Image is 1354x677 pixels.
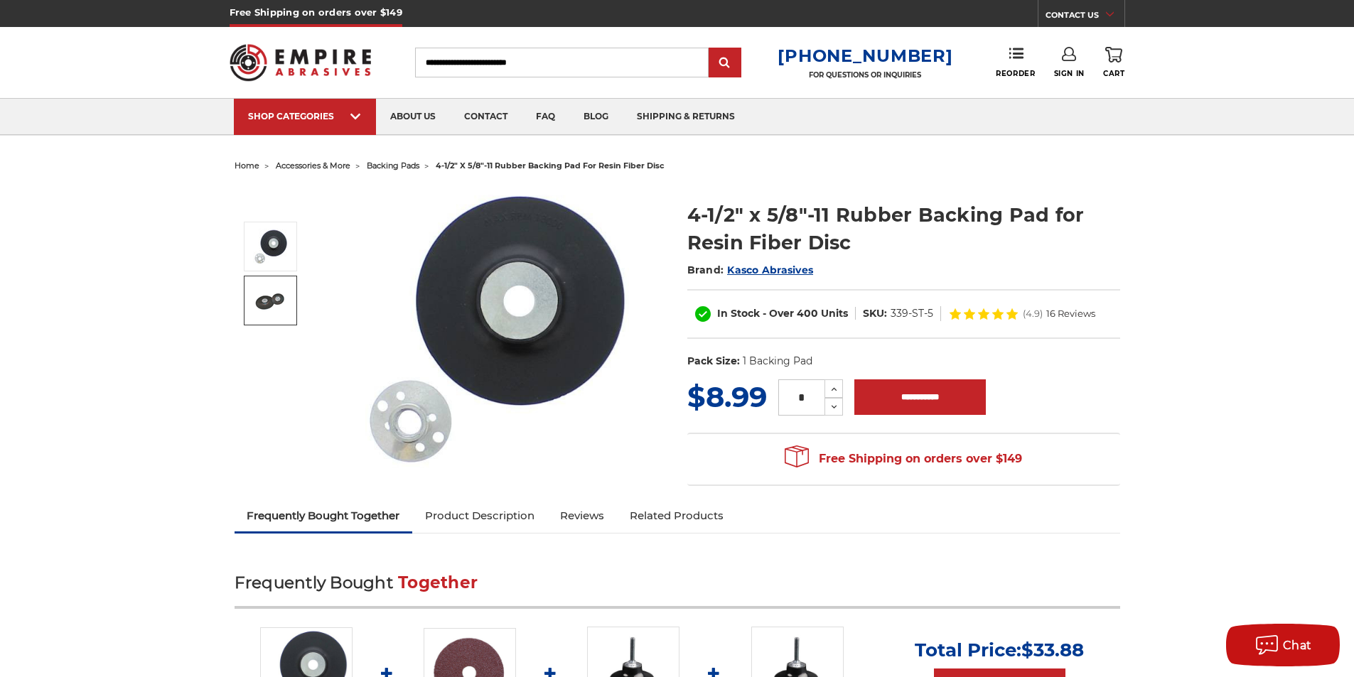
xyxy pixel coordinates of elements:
[547,500,617,531] a: Reviews
[711,49,739,77] input: Submit
[717,307,760,320] span: In Stock
[367,161,419,170] a: backing pads
[996,69,1035,78] span: Reorder
[763,307,794,320] span: - Over
[617,500,736,531] a: Related Products
[778,45,952,66] a: [PHONE_NUMBER]
[253,229,289,264] img: 4-1/2" Resin Fiber Disc Backing Pad Flexible Rubber
[450,99,522,135] a: contact
[356,186,640,470] img: 4-1/2" Resin Fiber Disc Backing Pad Flexible Rubber
[1054,69,1085,78] span: Sign In
[1283,639,1312,652] span: Chat
[1046,309,1095,318] span: 16 Reviews
[1226,624,1340,666] button: Chat
[996,47,1035,77] a: Reorder
[1103,47,1124,78] a: Cart
[821,307,848,320] span: Units
[1023,309,1043,318] span: (4.9)
[235,573,393,592] span: Frequently Bought
[398,573,478,592] span: Together
[727,264,813,276] a: Kasco Abrasives
[687,264,724,276] span: Brand:
[569,99,623,135] a: blog
[778,70,952,80] p: FOR QUESTIONS OR INQUIRIES
[1103,69,1124,78] span: Cart
[235,500,413,531] a: Frequently Bought Together
[743,354,812,369] dd: 1 Backing Pad
[230,35,372,90] img: Empire Abrasives
[436,161,665,170] span: 4-1/2" x 5/8"-11 rubber backing pad for resin fiber disc
[235,161,259,170] a: home
[891,306,933,321] dd: 339-ST-5
[1046,7,1124,27] a: CONTACT US
[248,111,362,121] div: SHOP CATEGORIES
[915,639,1084,661] p: Total Price:
[1021,639,1084,661] span: $33.88
[623,99,749,135] a: shipping & returns
[276,161,350,170] a: accessories & more
[412,500,547,531] a: Product Description
[687,379,767,414] span: $8.99
[785,445,1022,473] span: Free Shipping on orders over $149
[797,307,818,320] span: 400
[687,354,740,369] dt: Pack Size:
[253,283,289,318] img: 4.5 Inch Rubber Resin Fibre Disc Back Pad
[687,201,1120,256] h1: 4-1/2" x 5/8"-11 Rubber Backing Pad for Resin Fiber Disc
[522,99,569,135] a: faq
[376,99,450,135] a: about us
[863,306,887,321] dt: SKU:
